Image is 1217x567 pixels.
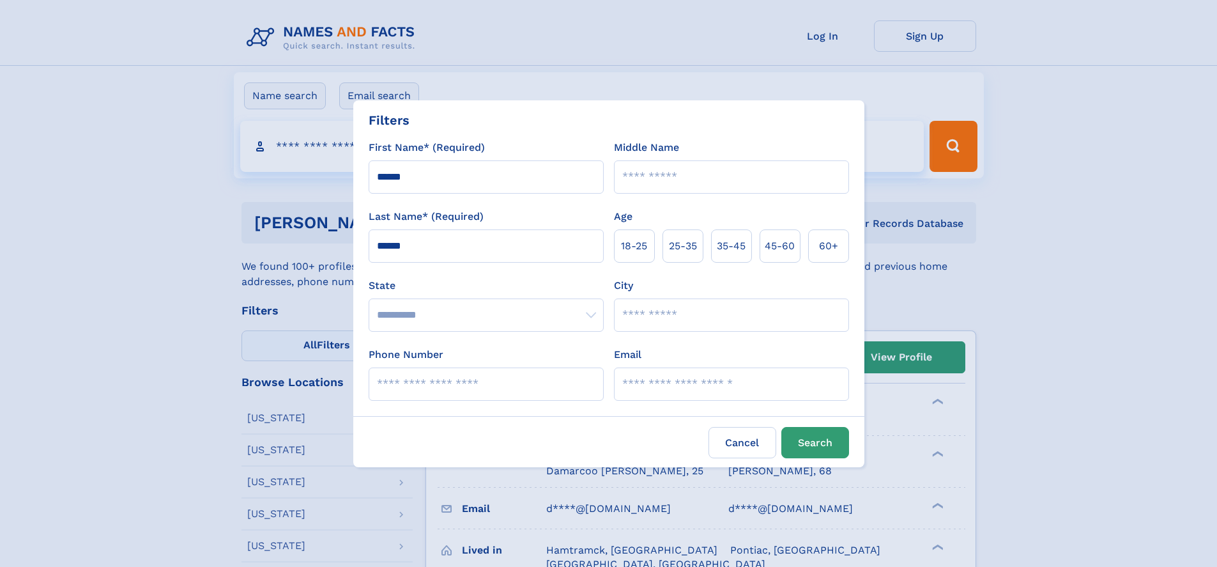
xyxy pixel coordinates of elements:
[819,238,838,254] span: 60+
[708,427,776,458] label: Cancel
[369,209,484,224] label: Last Name* (Required)
[369,111,409,130] div: Filters
[669,238,697,254] span: 25‑35
[781,427,849,458] button: Search
[614,347,641,362] label: Email
[621,238,647,254] span: 18‑25
[614,278,633,293] label: City
[614,140,679,155] label: Middle Name
[614,209,632,224] label: Age
[369,347,443,362] label: Phone Number
[369,140,485,155] label: First Name* (Required)
[765,238,795,254] span: 45‑60
[717,238,746,254] span: 35‑45
[369,278,604,293] label: State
